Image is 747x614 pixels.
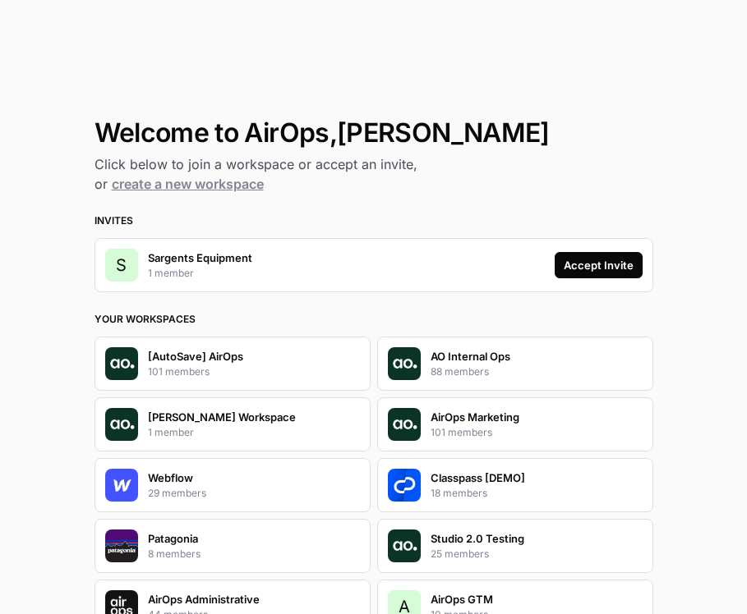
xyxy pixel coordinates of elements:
p: Sargents Equipment [148,250,252,266]
button: Company LogoWebflow29 members [95,458,371,512]
p: Patagonia [148,530,198,547]
h3: Your Workspaces [95,312,653,327]
button: Company LogoStudio 2.0 Testing25 members [377,519,653,573]
img: Company Logo [105,469,138,502]
span: S [116,254,127,277]
p: AirOps Administrative [148,591,260,607]
p: [PERSON_NAME] Workspace [148,409,296,425]
button: Company LogoAirOps Marketing101 members [377,397,653,451]
p: 18 members [431,486,487,501]
p: Classpass [DEMO] [431,470,525,486]
button: Company LogoPatagonia8 members [95,519,371,573]
button: Company Logo[PERSON_NAME] Workspace1 member [95,397,371,451]
p: AirOps GTM [431,591,493,607]
img: Company Logo [105,529,138,562]
p: [AutoSave] AirOps [148,348,243,364]
h2: Click below to join a workspace or accept an invite, or [95,154,653,194]
h3: Invites [95,213,653,228]
button: Company LogoClasspass [DEMO]18 members [377,458,653,512]
button: Accept Invite [555,252,643,278]
button: Company Logo[AutoSave] AirOps101 members [95,337,371,391]
img: Company Logo [105,408,138,441]
img: Company Logo [388,347,421,380]
p: 101 members [431,425,492,440]
p: 29 members [148,486,206,501]
p: Webflow [148,470,193,486]
img: Company Logo [105,347,138,380]
p: 1 member [148,266,194,281]
h1: Welcome to AirOps, [PERSON_NAME] [95,118,653,148]
p: AO Internal Ops [431,348,510,364]
p: 8 members [148,547,201,561]
a: create a new workspace [112,176,264,192]
p: 1 member [148,425,194,440]
img: Company Logo [388,469,421,502]
button: Company LogoAO Internal Ops88 members [377,337,653,391]
p: Studio 2.0 Testing [431,530,524,547]
div: Accept Invite [564,257,634,273]
img: Company Logo [388,529,421,562]
img: Company Logo [388,408,421,441]
p: 88 members [431,364,489,379]
p: 25 members [431,547,489,561]
p: 101 members [148,364,210,379]
p: AirOps Marketing [431,409,519,425]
